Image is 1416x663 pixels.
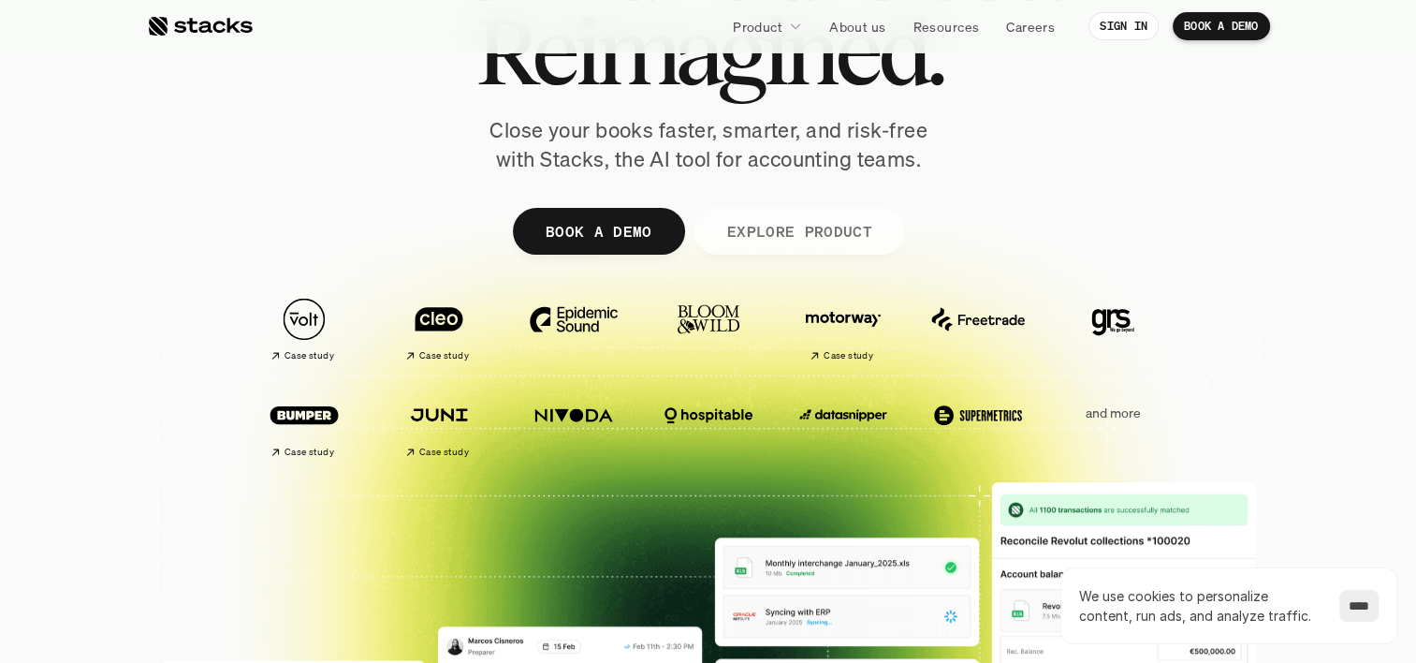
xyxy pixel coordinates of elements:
[512,208,684,255] a: BOOK A DEMO
[474,9,942,94] span: Reimagined.
[381,288,497,370] a: Case study
[1100,20,1147,33] p: SIGN IN
[1079,586,1321,626] p: We use cookies to personalize content, run ads, and analyze traffic.
[785,288,901,370] a: Case study
[733,17,782,37] p: Product
[246,384,362,465] a: Case study
[285,447,334,458] h2: Case study
[246,288,362,370] a: Case study
[818,9,897,43] a: About us
[901,9,990,43] a: Resources
[824,350,873,361] h2: Case study
[912,17,979,37] p: Resources
[1173,12,1270,40] a: BOOK A DEMO
[726,217,871,244] p: EXPLORE PRODUCT
[1184,20,1259,33] p: BOOK A DEMO
[285,350,334,361] h2: Case study
[995,9,1066,43] a: Careers
[1006,17,1055,37] p: Careers
[419,350,469,361] h2: Case study
[419,447,469,458] h2: Case study
[545,217,651,244] p: BOOK A DEMO
[1088,12,1159,40] a: SIGN IN
[829,17,885,37] p: About us
[381,384,497,465] a: Case study
[221,434,303,447] a: Privacy Policy
[474,116,942,174] p: Close your books faster, smarter, and risk-free with Stacks, the AI tool for accounting teams.
[1055,405,1171,421] p: and more
[693,208,904,255] a: EXPLORE PRODUCT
